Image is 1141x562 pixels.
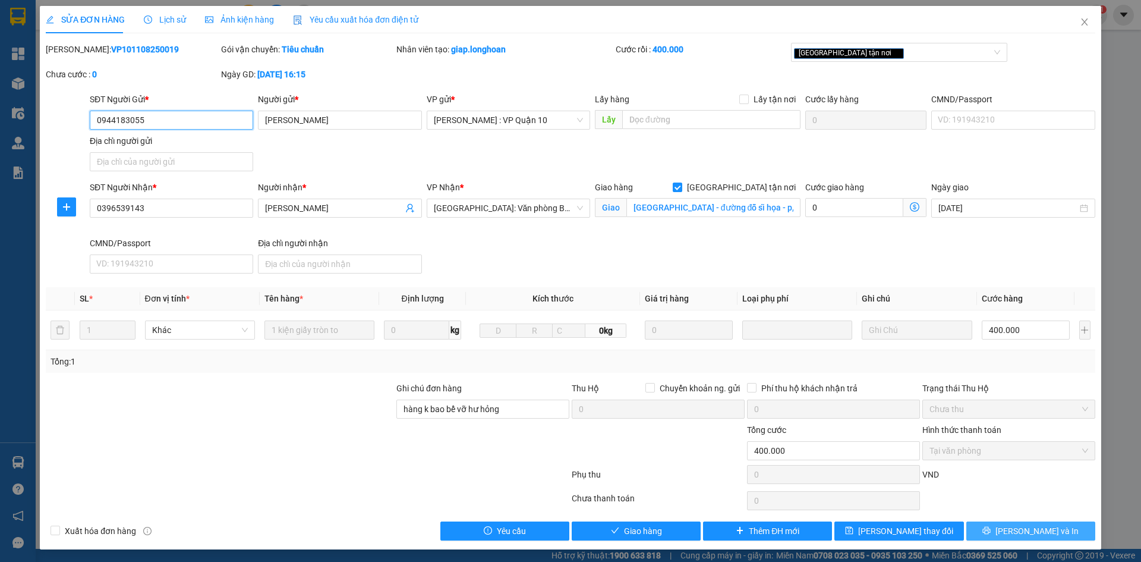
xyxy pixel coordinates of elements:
img: icon [293,15,302,25]
span: exclamation-circle [484,526,492,536]
div: Cước rồi : [616,43,789,56]
span: dollar-circle [910,202,919,212]
span: [PERSON_NAME] thay đổi [858,525,953,538]
span: clock-circle [144,15,152,24]
span: Chuyển khoản ng. gửi [655,382,745,395]
span: save [845,526,853,536]
span: Lấy hàng [595,95,629,104]
label: Ngày giao [931,183,969,192]
div: VP gửi [427,93,590,106]
span: Yêu cầu xuất hóa đơn điện tử [293,15,418,24]
span: Khác [152,321,248,339]
span: Lịch sử [144,15,186,24]
button: plus [57,197,76,216]
th: Ghi chú [857,287,976,310]
div: SĐT Người Nhận [90,181,253,194]
th: Loại phụ phí [737,287,857,310]
span: Tổng cước [747,425,786,435]
span: info-circle [143,527,152,535]
b: giap.longhoan [451,45,506,54]
label: Hình thức thanh toán [922,425,1001,435]
span: [GEOGRAPHIC_DATA] tận nơi [682,181,800,194]
label: Cước giao hàng [805,183,864,192]
span: close [1080,17,1089,27]
input: Địa chỉ của người nhận [258,255,421,274]
span: Tên hàng [264,294,303,303]
span: Giao [595,198,626,217]
span: SL [80,294,89,303]
div: Tổng: 1 [51,355,440,368]
div: Ngày GD: [221,68,394,81]
span: Phí thu hộ khách nhận trả [757,382,862,395]
span: Chưa thu [929,400,1088,418]
input: Ghi Chú [862,321,972,340]
span: SỬA ĐƠN HÀNG [46,15,125,24]
button: Close [1068,6,1101,39]
b: [DATE] 16:15 [257,70,305,79]
button: save[PERSON_NAME] thay đổi [834,522,963,541]
span: Lấy tận nơi [749,93,800,106]
span: Hồ Chí Minh : VP Quận 10 [434,111,583,129]
input: Cước lấy hàng [805,111,926,130]
span: Yêu cầu [497,525,526,538]
label: Ghi chú đơn hàng [396,384,462,393]
span: kg [449,321,461,340]
b: VP101108250019 [111,45,179,54]
span: Giá trị hàng [645,294,689,303]
input: Dọc đường [622,110,800,129]
button: checkGiao hàng [572,522,701,541]
input: C [552,324,585,338]
span: Ảnh kiện hàng [205,15,274,24]
span: Giao hàng [595,183,633,192]
div: [PERSON_NAME]: [46,43,219,56]
span: check [611,526,619,536]
input: Địa chỉ của người gửi [90,152,253,171]
div: CMND/Passport [90,237,253,250]
b: 0 [92,70,97,79]
div: Địa chỉ người nhận [258,237,421,250]
input: Giao tận nơi [626,198,800,217]
input: VD: Bàn, Ghế [264,321,374,340]
span: [PERSON_NAME] và In [995,525,1079,538]
button: plusThêm ĐH mới [703,522,832,541]
span: plus [58,202,75,212]
input: Ghi chú đơn hàng [396,400,569,419]
input: D [480,324,516,338]
span: Giao hàng [624,525,662,538]
input: Cước giao hàng [805,198,903,217]
div: Người gửi [258,93,421,106]
b: Tiêu chuẩn [282,45,324,54]
span: Xuất hóa đơn hàng [60,525,141,538]
div: SĐT Người Gửi [90,93,253,106]
button: exclamation-circleYêu cầu [440,522,569,541]
span: [GEOGRAPHIC_DATA] tận nơi [794,48,904,59]
span: picture [205,15,213,24]
span: Hải Phòng: Văn phòng Bến xe Thượng Lý [434,199,583,217]
span: Kích thước [532,294,573,303]
div: Phụ thu [570,468,746,489]
div: Chưa cước : [46,68,219,81]
input: 0 [645,321,733,340]
input: Ngày giao [938,202,1077,215]
div: Người nhận [258,181,421,194]
span: plus [736,526,744,536]
div: Địa chỉ người gửi [90,134,253,147]
span: user-add [405,203,415,213]
b: 400.000 [653,45,683,54]
span: Tại văn phòng [929,442,1088,460]
span: Đơn vị tính [145,294,190,303]
span: edit [46,15,54,24]
span: 0kg [585,324,626,338]
div: Trạng thái Thu Hộ [922,382,1095,395]
span: Cước hàng [982,294,1023,303]
input: R [516,324,553,338]
span: VP Nhận [427,183,460,192]
span: Lấy [595,110,622,129]
span: close [893,50,899,56]
div: Chưa thanh toán [570,492,746,513]
button: plus [1079,321,1090,340]
span: VND [922,470,939,479]
span: Thêm ĐH mới [749,525,799,538]
div: Nhân viên tạo: [396,43,613,56]
span: Định lượng [401,294,443,303]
